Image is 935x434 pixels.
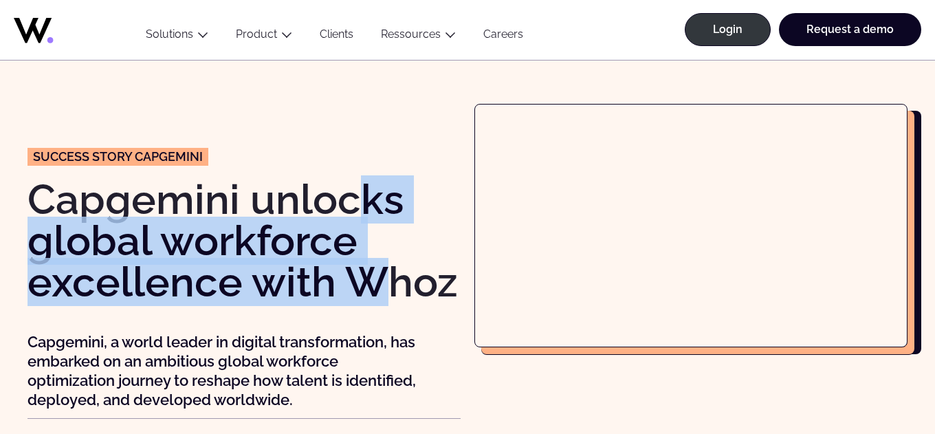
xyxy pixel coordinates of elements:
a: Careers [470,28,537,46]
button: Solutions [132,28,222,46]
p: Capgemini, a world leader in digital transformation, has embarked on an ambitious global workforc... [27,332,417,409]
a: Login [685,13,771,46]
h1: Capgemini unlocks global workforce excellence with Whoz [27,179,461,303]
button: Product [222,28,306,46]
span: Success story CAPGEMINI [33,151,203,163]
iframe: Capgemini unlocks its skills-based operating model with Whoz [475,105,907,347]
iframe: Chatbot [844,343,916,415]
a: Clients [306,28,367,46]
a: Ressources [381,28,441,41]
button: Ressources [367,28,470,46]
a: Product [236,28,277,41]
a: Request a demo [779,13,921,46]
